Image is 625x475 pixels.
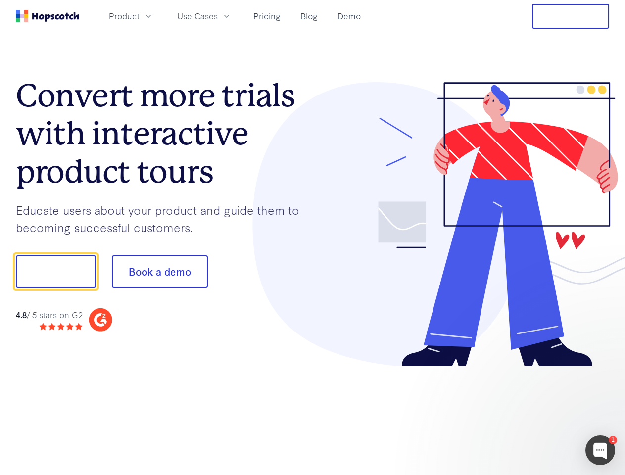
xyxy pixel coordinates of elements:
h1: Convert more trials with interactive product tours [16,77,313,190]
button: Product [103,8,159,24]
a: Home [16,10,79,22]
a: Blog [296,8,322,24]
button: Use Cases [171,8,238,24]
p: Educate users about your product and guide them to becoming successful customers. [16,201,313,236]
button: Book a demo [112,255,208,288]
span: Product [109,10,140,22]
button: Free Trial [532,4,609,29]
span: Use Cases [177,10,218,22]
button: Show me! [16,255,96,288]
a: Demo [334,8,365,24]
div: 1 [609,436,617,444]
a: Pricing [249,8,285,24]
div: / 5 stars on G2 [16,309,83,321]
strong: 4.8 [16,309,27,320]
